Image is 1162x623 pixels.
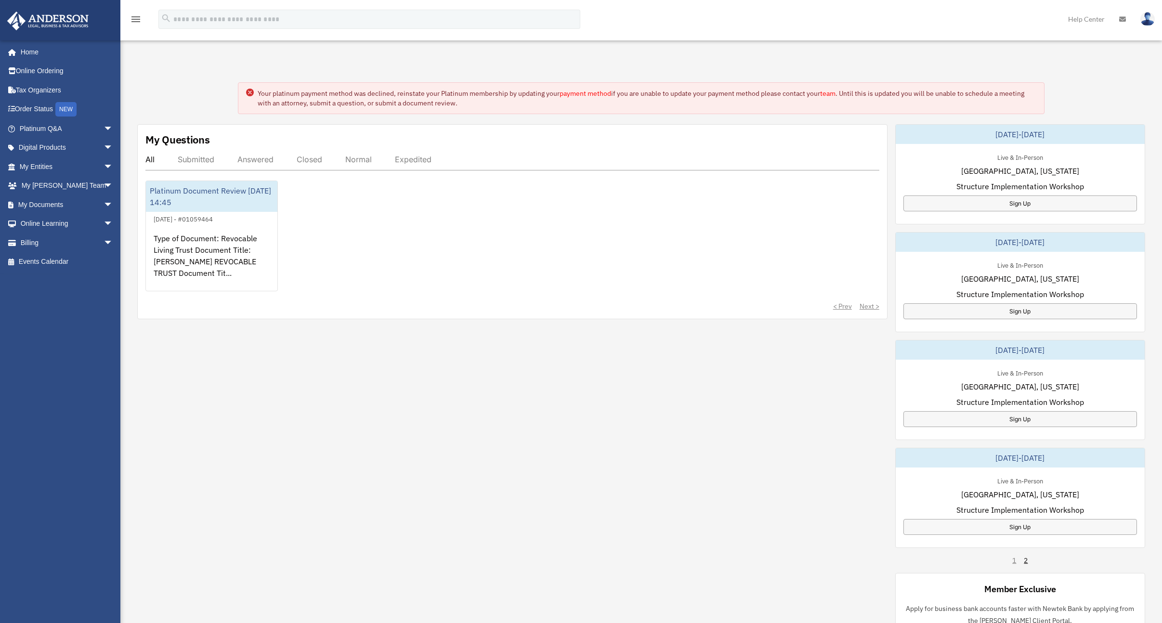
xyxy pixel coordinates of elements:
span: [GEOGRAPHIC_DATA], [US_STATE] [961,165,1079,177]
a: My [PERSON_NAME] Teamarrow_drop_down [7,176,128,195]
span: arrow_drop_down [104,233,123,253]
a: team [820,89,836,98]
div: Type of Document: Revocable Living Trust Document Title: [PERSON_NAME] REVOCABLE TRUST Document T... [146,225,277,300]
img: Anderson Advisors Platinum Portal [4,12,91,30]
a: Online Ordering [7,62,128,81]
span: Structure Implementation Workshop [956,181,1084,192]
a: Platinum Q&Aarrow_drop_down [7,119,128,138]
i: menu [130,13,142,25]
div: Your platinum payment method was declined, reinstate your Platinum membership by updating your if... [258,89,1036,108]
div: Live & In-Person [990,475,1051,485]
div: Live & In-Person [990,367,1051,377]
a: Home [7,42,123,62]
a: Sign Up [903,411,1137,427]
span: Structure Implementation Workshop [956,396,1084,408]
div: Answered [237,155,274,164]
a: Sign Up [903,195,1137,211]
span: arrow_drop_down [104,119,123,139]
a: Online Learningarrow_drop_down [7,214,128,234]
div: NEW [55,102,77,117]
a: My Documentsarrow_drop_down [7,195,128,214]
div: [DATE] - #01059464 [146,213,221,223]
span: [GEOGRAPHIC_DATA], [US_STATE] [961,489,1079,500]
div: Normal [345,155,372,164]
span: arrow_drop_down [104,157,123,177]
a: 2 [1024,556,1028,565]
span: [GEOGRAPHIC_DATA], [US_STATE] [961,381,1079,392]
div: [DATE]-[DATE] [896,340,1145,360]
a: payment method [560,89,611,98]
a: Platinum Document Review [DATE] 14:45[DATE] - #01059464Type of Document: Revocable Living Trust D... [145,181,278,291]
a: Sign Up [903,519,1137,535]
div: [DATE]-[DATE] [896,448,1145,467]
div: Expedited [395,155,431,164]
div: Live & In-Person [990,152,1051,162]
div: All [145,155,155,164]
div: My Questions [145,132,210,147]
span: arrow_drop_down [104,176,123,196]
span: arrow_drop_down [104,138,123,158]
div: [DATE]-[DATE] [896,125,1145,144]
div: Platinum Document Review [DATE] 14:45 [146,181,277,212]
a: My Entitiesarrow_drop_down [7,157,128,176]
div: Submitted [178,155,214,164]
a: Tax Organizers [7,80,128,100]
span: [GEOGRAPHIC_DATA], [US_STATE] [961,273,1079,285]
div: Live & In-Person [990,260,1051,270]
a: Digital Productsarrow_drop_down [7,138,128,157]
span: arrow_drop_down [104,214,123,234]
i: search [161,13,171,24]
span: Structure Implementation Workshop [956,504,1084,516]
a: Billingarrow_drop_down [7,233,128,252]
a: Order StatusNEW [7,100,128,119]
a: Events Calendar [7,252,128,272]
div: Closed [297,155,322,164]
span: Structure Implementation Workshop [956,288,1084,300]
a: menu [130,17,142,25]
div: [DATE]-[DATE] [896,233,1145,252]
div: Member Exclusive [984,583,1056,595]
span: arrow_drop_down [104,195,123,215]
img: User Pic [1140,12,1155,26]
a: Sign Up [903,303,1137,319]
